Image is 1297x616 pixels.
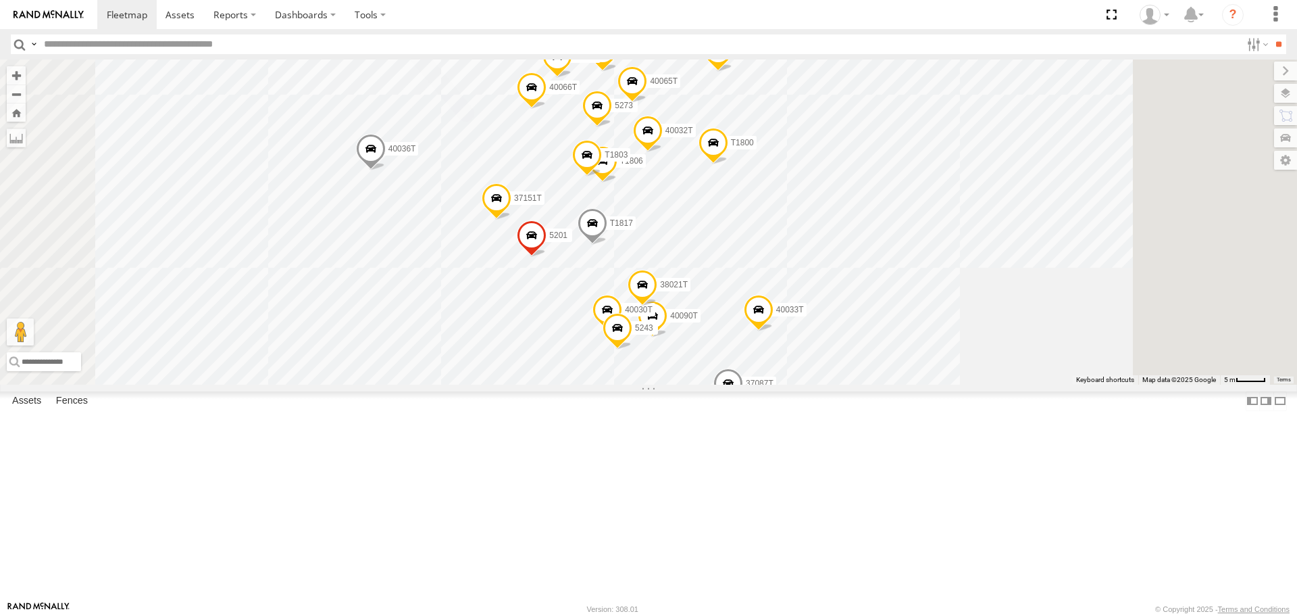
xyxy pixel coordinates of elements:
[1242,34,1271,54] label: Search Filter Options
[615,101,633,111] span: 5273
[1273,392,1287,411] label: Hide Summary Table
[1246,392,1259,411] label: Dock Summary Table to the Left
[1218,605,1290,613] a: Terms and Conditions
[665,126,693,135] span: 40032T
[7,85,26,103] button: Zoom out
[1222,4,1244,26] i: ?
[746,379,773,389] span: 37087T
[620,157,643,166] span: T1806
[1277,377,1291,382] a: Terms (opens in new tab)
[660,281,688,290] span: 38021T
[670,311,698,321] span: 40090T
[1220,375,1270,385] button: Map Scale: 5 m per 41 pixels
[1274,151,1297,170] label: Map Settings
[549,82,577,92] span: 40066T
[1076,375,1134,385] button: Keyboard shortcuts
[776,305,804,314] span: 40033T
[7,602,70,616] a: Visit our Website
[1155,605,1290,613] div: © Copyright 2025 -
[7,66,26,85] button: Zoom in
[1224,376,1236,383] span: 5 m
[7,128,26,147] label: Measure
[625,305,653,314] span: 40030T
[28,34,39,54] label: Search Query
[388,145,416,154] span: 40036T
[587,605,638,613] div: Version: 308.01
[1142,376,1216,383] span: Map data ©2025 Google
[7,318,34,346] button: Drag Pegman onto the map to open Street View
[1135,5,1174,25] div: Dwight Wallace
[650,76,678,86] span: 40065T
[731,138,754,147] span: T1800
[14,10,84,20] img: rand-logo.svg
[514,194,542,204] span: 37151T
[610,218,633,228] span: T1817
[1259,392,1273,411] label: Dock Summary Table to the Right
[5,392,48,411] label: Assets
[49,392,95,411] label: Fences
[549,231,567,241] span: 5201
[635,324,653,333] span: 5243
[605,151,628,160] span: T1803
[7,103,26,122] button: Zoom Home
